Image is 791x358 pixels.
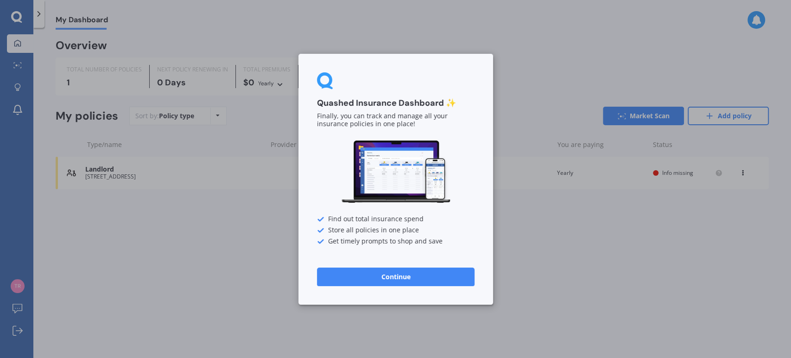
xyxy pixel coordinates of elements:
[317,98,475,109] h3: Quashed Insurance Dashboard ✨
[340,139,451,205] img: Dashboard
[317,215,475,223] div: Find out total insurance spend
[317,267,475,286] button: Continue
[317,226,475,234] div: Store all policies in one place
[317,112,475,128] p: Finally, you can track and manage all your insurance policies in one place!
[317,237,475,245] div: Get timely prompts to shop and save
